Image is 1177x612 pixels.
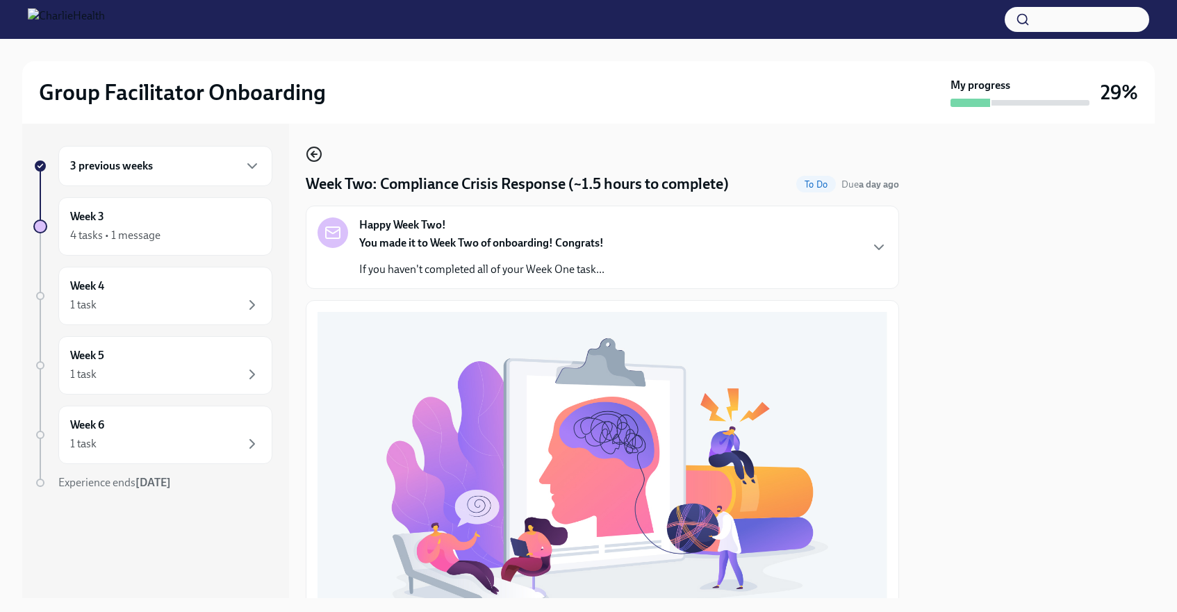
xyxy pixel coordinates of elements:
[70,228,160,243] div: 4 tasks • 1 message
[70,436,97,452] div: 1 task
[841,178,899,191] span: August 11th, 2025 09:00
[70,158,153,174] h6: 3 previous weeks
[70,367,97,382] div: 1 task
[70,209,104,224] h6: Week 3
[70,417,104,433] h6: Week 6
[70,279,104,294] h6: Week 4
[135,476,171,489] strong: [DATE]
[359,262,604,277] p: If you haven't completed all of your Week One task...
[70,297,97,313] div: 1 task
[70,348,104,363] h6: Week 5
[859,179,899,190] strong: a day ago
[39,78,326,106] h2: Group Facilitator Onboarding
[359,217,446,233] strong: Happy Week Two!
[950,78,1010,93] strong: My progress
[33,336,272,395] a: Week 51 task
[33,406,272,464] a: Week 61 task
[306,174,729,195] h4: Week Two: Compliance Crisis Response (~1.5 hours to complete)
[33,267,272,325] a: Week 41 task
[841,179,899,190] span: Due
[28,8,105,31] img: CharlieHealth
[1101,80,1138,105] h3: 29%
[58,146,272,186] div: 3 previous weeks
[359,236,604,249] strong: You made it to Week Two of onboarding! Congrats!
[796,179,836,190] span: To Do
[58,476,171,489] span: Experience ends
[33,197,272,256] a: Week 34 tasks • 1 message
